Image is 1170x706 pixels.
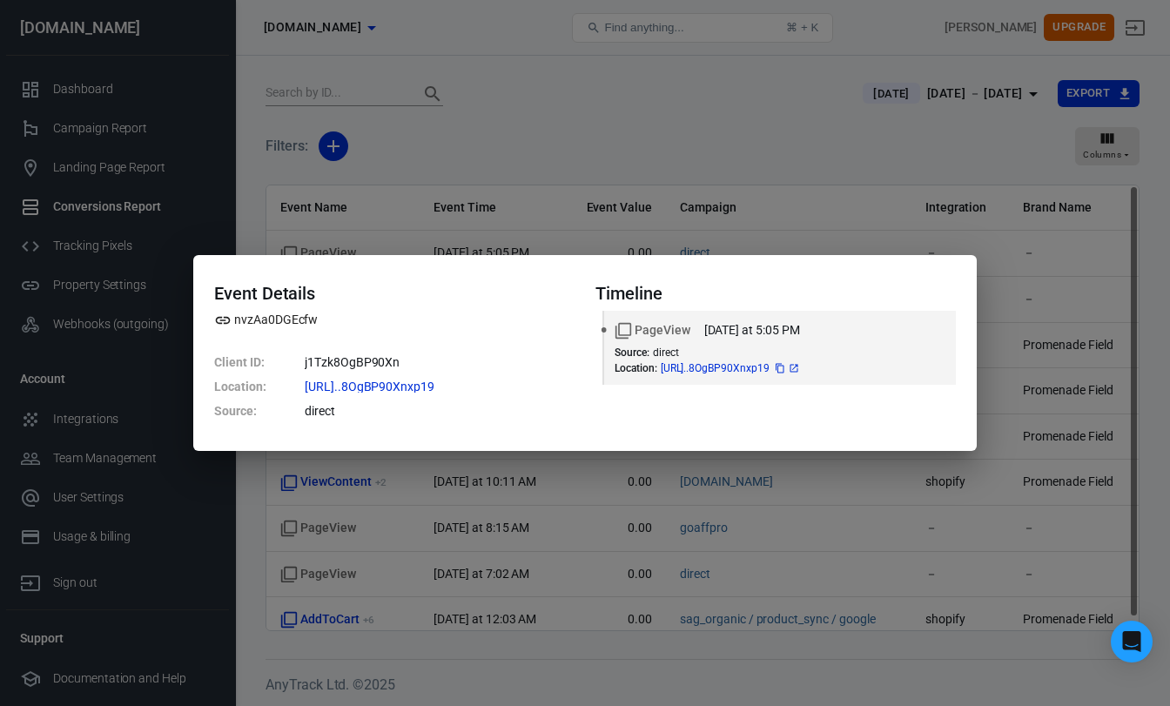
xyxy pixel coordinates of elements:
[773,361,787,375] button: copy
[787,361,801,375] a: Open in new tab
[704,321,800,340] time: 2025-09-10T17:05:57-07:00
[305,380,466,393] span: https://www.promenadefield.com/?_atid=nvzAa0DGEcfwj1Tzk8OgBP90Xnxp19
[653,346,679,359] span: direct
[595,283,956,304] h4: Timeline
[1111,621,1153,662] div: Open Intercom Messenger
[615,346,649,359] dt: Source :
[305,350,575,374] dd: j1Tzk8OgBP90Xn
[214,399,301,423] dt: Source :
[214,374,301,399] dt: Location :
[305,399,575,423] dd: direct
[661,363,801,373] span: https://www.promenadefield.com/?_atid=nvzAa0DGEcfwj1Tzk8OgBP90Xnxp19
[615,321,690,340] span: Standard event name
[305,374,575,399] dd: https://www.promenadefield.com/?_atid=nvzAa0DGEcfwj1Tzk8OgBP90Xnxp19
[214,283,575,304] h4: Event Details
[214,311,318,329] span: Property
[615,362,657,374] dt: Location :
[214,350,301,374] dt: Client ID :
